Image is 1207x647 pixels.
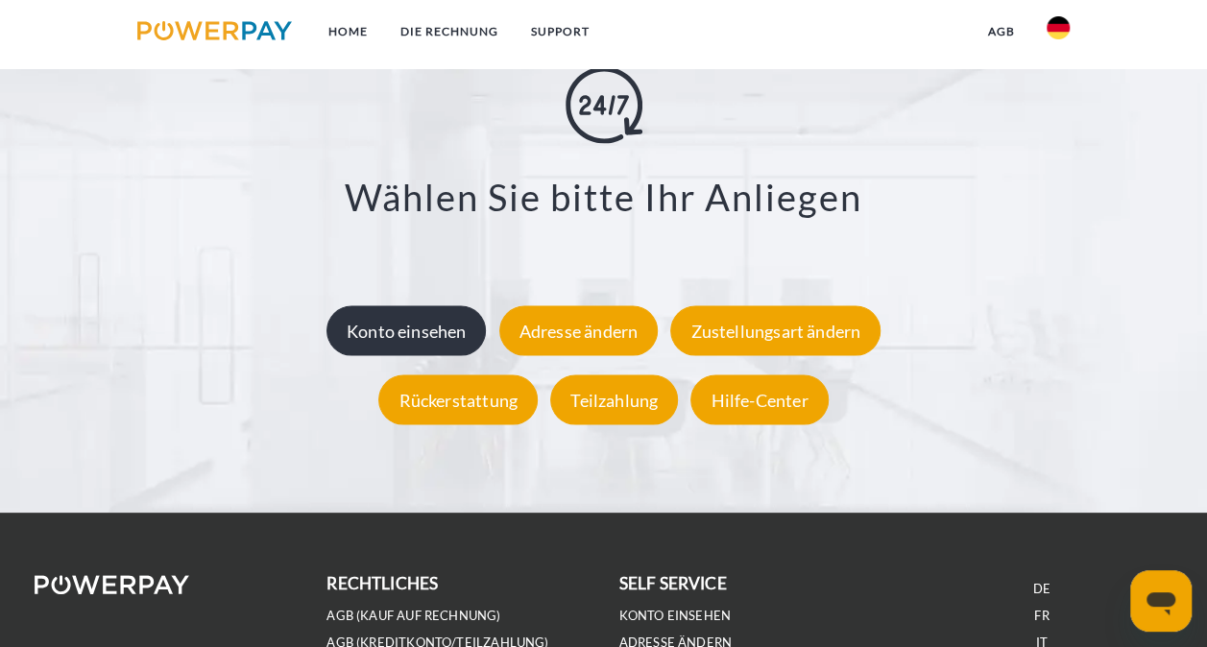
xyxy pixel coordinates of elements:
[1033,581,1050,597] a: DE
[495,321,664,342] a: Adresse ändern
[35,575,189,594] img: logo-powerpay-white.svg
[665,321,885,342] a: Zustellungsart ändern
[1047,16,1070,39] img: de
[566,67,642,144] img: online-shopping.svg
[1034,608,1049,624] a: FR
[971,14,1030,49] a: agb
[84,175,1123,221] h3: Wählen Sie bitte Ihr Anliegen
[619,608,732,624] a: Konto einsehen
[1130,570,1192,632] iframe: Schaltfläche zum Öffnen des Messaging-Fensters
[326,573,438,593] b: rechtliches
[686,390,833,411] a: Hilfe-Center
[550,375,678,425] div: Teilzahlung
[690,375,828,425] div: Hilfe-Center
[326,608,500,624] a: AGB (Kauf auf Rechnung)
[137,21,292,40] img: logo-powerpay.svg
[670,306,881,356] div: Zustellungsart ändern
[374,390,543,411] a: Rückerstattung
[322,321,492,342] a: Konto einsehen
[326,306,487,356] div: Konto einsehen
[312,14,384,49] a: Home
[619,573,727,593] b: self service
[515,14,606,49] a: SUPPORT
[499,306,659,356] div: Adresse ändern
[384,14,515,49] a: DIE RECHNUNG
[378,375,538,425] div: Rückerstattung
[545,390,683,411] a: Teilzahlung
